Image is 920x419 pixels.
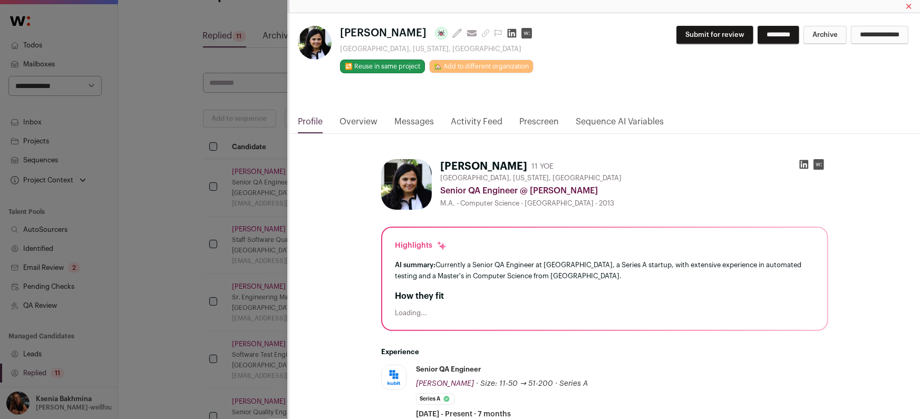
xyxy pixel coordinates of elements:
div: Currently a Senior QA Engineer at [GEOGRAPHIC_DATA], a Series A startup, with extensive experienc... [395,259,815,281]
button: Archive [803,26,847,44]
span: Series A [559,380,588,387]
span: [GEOGRAPHIC_DATA], [US_STATE], [GEOGRAPHIC_DATA] [440,174,622,182]
span: · Size: 11-50 → 51-200 [476,380,553,387]
a: 🏡 Add to different organization [429,60,534,73]
span: · [555,378,557,389]
span: AI summary: [395,261,435,268]
img: ea22a0c40fd2befec718659deb8aa2937f84b2fe0edf2ab294b6d24203b6fff9.jpg [298,26,332,60]
h2: How they fit [395,290,815,303]
div: [GEOGRAPHIC_DATA], [US_STATE], [GEOGRAPHIC_DATA] [340,45,536,53]
a: Activity Feed [451,115,502,133]
div: 11 YOE [531,161,554,172]
img: d376319a8094fb66c16a13f514658ad34751723e7a987a66d1b6876371ac110c.jpg [382,365,406,389]
span: [PERSON_NAME] [340,26,427,41]
a: Prescreen [519,115,559,133]
a: Profile [298,115,323,133]
button: Submit for review [676,26,753,44]
div: Senior QA Engineer [416,365,481,374]
div: Highlights [395,240,447,251]
button: 🔂 Reuse in same project [340,60,425,73]
div: Loading... [395,309,815,317]
h2: Experience [381,348,828,356]
h1: [PERSON_NAME] [440,159,527,174]
li: Series A [416,393,454,405]
div: M.A. - Computer Science - [GEOGRAPHIC_DATA] - 2013 [440,199,828,208]
img: ea22a0c40fd2befec718659deb8aa2937f84b2fe0edf2ab294b6d24203b6fff9.jpg [381,159,432,210]
a: Messages [394,115,434,133]
div: Senior QA Engineer @ [PERSON_NAME] [440,184,828,197]
a: Sequence AI Variables [576,115,664,133]
a: Overview [340,115,377,133]
span: [PERSON_NAME] [416,380,474,387]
